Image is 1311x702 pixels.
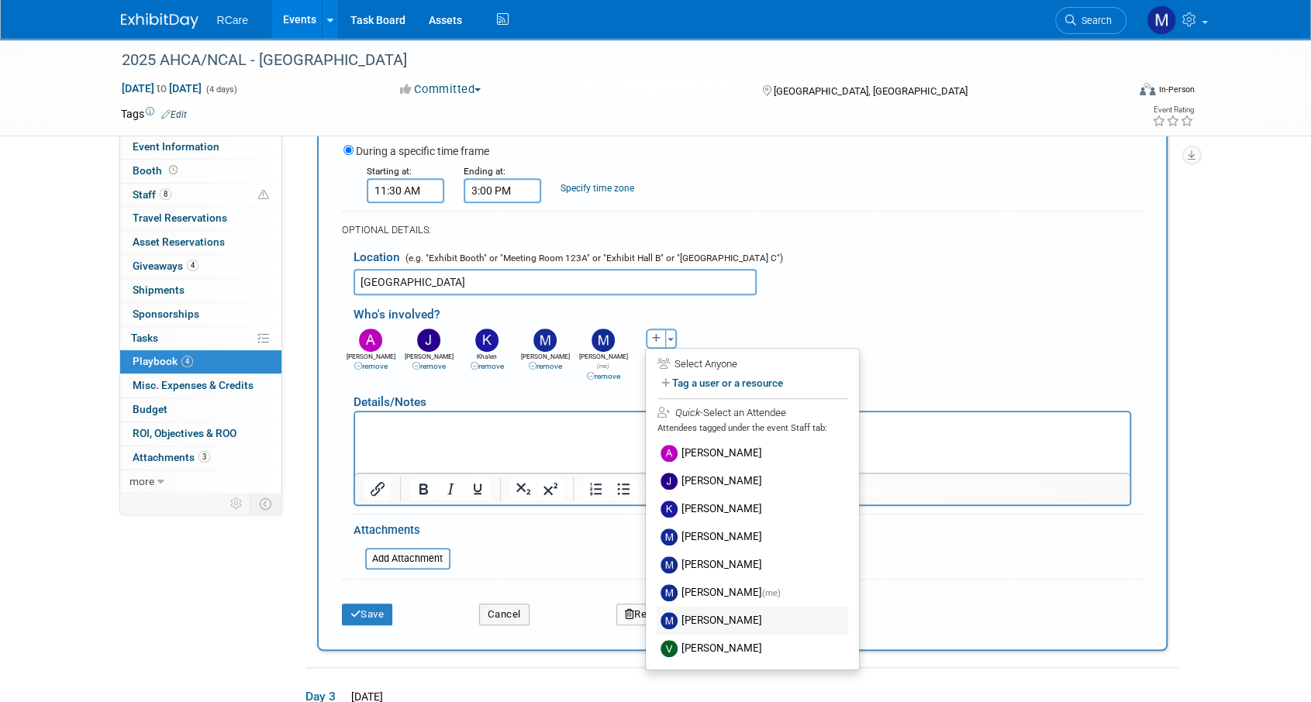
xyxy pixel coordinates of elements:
[661,473,678,490] img: J.jpg
[561,183,634,194] a: Specify time zone
[354,382,1131,411] div: Details/Notes
[116,46,1103,74] div: 2025 AHCA/NCAL - [GEOGRAPHIC_DATA]
[129,475,154,487] span: more
[250,494,281,514] td: Toggle Event Tabs
[657,579,848,607] label: [PERSON_NAME]
[657,439,848,467] label: [PERSON_NAME]
[657,405,847,421] div: -Select an Attendee
[610,478,637,500] button: Bullet list
[133,164,181,177] span: Booth
[181,356,193,367] span: 4
[133,212,227,224] span: Travel Reservations
[133,236,225,248] span: Asset Reservations
[121,106,187,122] td: Tags
[354,522,450,542] div: Attachments
[133,284,185,296] span: Shipments
[346,352,396,372] div: [PERSON_NAME]
[464,166,505,177] small: Ending at:
[359,329,382,352] img: A.jpg
[354,362,388,370] a: remove
[657,495,848,523] label: [PERSON_NAME]
[412,362,446,370] a: remove
[198,451,210,463] span: 3
[657,523,848,551] label: [PERSON_NAME]
[160,188,171,200] span: 8
[120,374,281,397] a: Misc. Expenses & Credits
[395,81,487,98] button: Committed
[1147,5,1176,35] img: Mike Andolina
[657,422,847,435] div: Attendees tagged under the event Staff tab:
[1076,15,1112,26] span: Search
[120,303,281,326] a: Sponsorships
[367,178,444,203] input: Start Time
[657,372,847,394] label: Tag a user or a resource
[1140,83,1155,95] img: Format-Inperson.png
[258,188,269,202] span: Potential Scheduling Conflict -- at least one attendee is tagged in another overlapping event.
[464,178,541,203] input: End Time
[342,223,1143,237] div: OPTIONAL DETAILS:
[217,14,248,26] span: RCare
[120,422,281,446] a: ROI, Objectives & ROO
[762,587,781,598] span: (me)
[367,166,412,177] small: Starting at:
[205,84,237,95] span: (4 days)
[675,407,700,418] i: Quick
[657,357,847,372] div: Select Anyone
[657,607,848,635] label: [PERSON_NAME]
[462,352,512,372] div: Khalen
[661,528,678,545] img: M.jpg
[120,207,281,230] a: Travel Reservations
[120,136,281,159] a: Event Information
[592,329,615,352] img: M.jpg
[133,260,198,272] span: Giveaways
[133,140,219,153] span: Event Information
[355,412,1130,473] iframe: Rich Text Area
[661,501,678,518] img: K.jpg
[529,362,562,370] a: remove
[597,363,609,370] span: (me)
[120,398,281,422] a: Budget
[479,604,530,625] button: Cancel
[131,332,158,344] span: Tasks
[1035,81,1195,104] div: Event Format
[661,445,678,462] img: A.jpg
[342,604,393,625] button: Save
[417,329,440,352] img: J.jpg
[1055,7,1126,34] a: Search
[616,604,683,625] button: Remove
[1151,106,1193,114] div: Event Rating
[120,350,281,373] a: Playbook4
[133,188,171,201] span: Staff
[578,352,629,382] div: [PERSON_NAME]
[161,109,187,120] a: Edit
[121,13,198,29] img: ExhibitDay
[661,584,678,601] img: M.jpg
[657,551,848,579] label: [PERSON_NAME]
[657,467,848,495] label: [PERSON_NAME]
[354,299,1143,325] div: Who's involved?
[510,478,536,500] button: Subscript
[583,478,609,500] button: Numbered list
[133,427,236,439] span: ROI, Objectives & ROO
[120,255,281,278] a: Giveaways4
[120,184,281,207] a: Staff8
[364,478,391,500] button: Insert/edit link
[121,81,202,95] span: [DATE] [DATE]
[1157,84,1194,95] div: In-Person
[133,451,210,463] span: Attachments
[410,478,436,500] button: Bold
[437,478,464,500] button: Italic
[404,352,454,372] div: [PERSON_NAME]
[133,355,193,367] span: Playbook
[120,279,281,302] a: Shipments
[133,403,167,415] span: Budget
[154,82,169,95] span: to
[537,478,564,500] button: Superscript
[120,446,281,470] a: Attachments3
[120,470,281,494] a: more
[402,253,783,263] span: (e.g. "Exhibit Booth" or "Meeting Room 123A" or "Exhibit Hall B" or "[GEOGRAPHIC_DATA] C")
[120,160,281,183] a: Booth
[657,635,848,662] label: [PERSON_NAME]
[464,478,491,500] button: Underline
